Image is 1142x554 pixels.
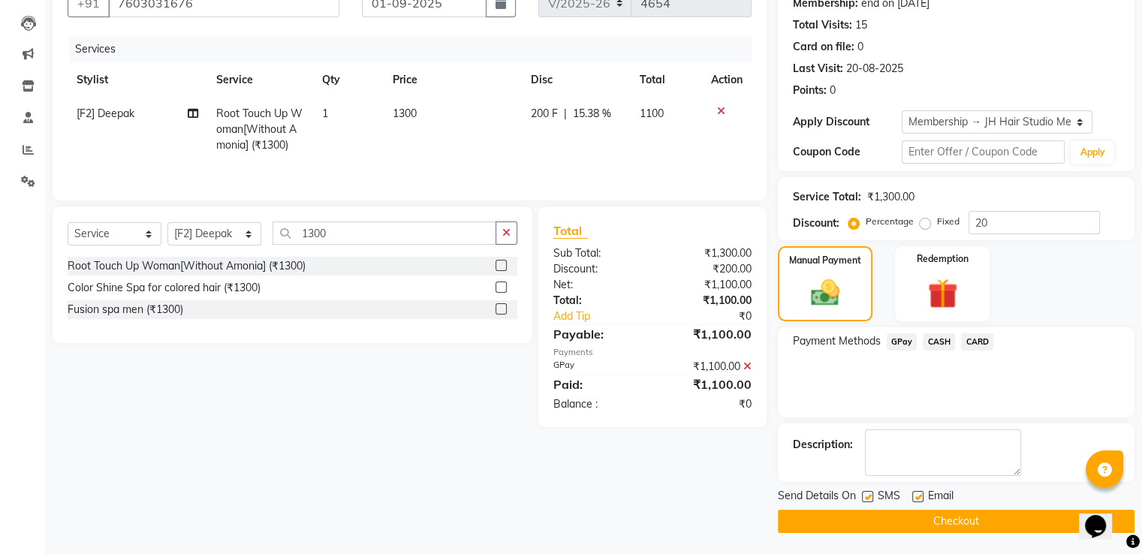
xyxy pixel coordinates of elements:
[793,39,854,55] div: Card on file:
[793,144,902,160] div: Coupon Code
[652,359,763,375] div: ₹1,100.00
[553,223,588,239] span: Total
[670,309,762,324] div: ₹0
[902,140,1065,164] input: Enter Offer / Coupon Code
[793,61,843,77] div: Last Visit:
[702,63,752,97] th: Action
[573,106,611,122] span: 15.38 %
[923,333,955,351] span: CASH
[542,325,652,343] div: Payable:
[918,275,967,312] img: _gift.svg
[542,261,652,277] div: Discount:
[542,375,652,393] div: Paid:
[961,333,993,351] span: CARD
[273,221,496,245] input: Search or Scan
[793,17,852,33] div: Total Visits:
[846,61,903,77] div: 20-08-2025
[69,35,763,63] div: Services
[830,83,836,98] div: 0
[313,63,384,97] th: Qty
[778,488,856,507] span: Send Details On
[639,107,663,120] span: 1100
[928,488,954,507] span: Email
[542,293,652,309] div: Total:
[793,437,853,453] div: Description:
[393,107,417,120] span: 1300
[531,106,558,122] span: 200 F
[866,215,914,228] label: Percentage
[652,325,763,343] div: ₹1,100.00
[542,309,670,324] a: Add Tip
[542,396,652,412] div: Balance :
[867,189,915,205] div: ₹1,300.00
[68,63,207,97] th: Stylist
[322,107,328,120] span: 1
[878,488,900,507] span: SMS
[793,215,839,231] div: Discount:
[207,63,313,97] th: Service
[542,245,652,261] div: Sub Total:
[652,375,763,393] div: ₹1,100.00
[793,189,861,205] div: Service Total:
[652,277,763,293] div: ₹1,100.00
[793,114,902,130] div: Apply Discount
[887,333,918,351] span: GPay
[1071,141,1113,164] button: Apply
[793,83,827,98] div: Points:
[522,63,631,97] th: Disc
[553,346,752,359] div: Payments
[68,302,183,318] div: Fusion spa men (₹1300)
[652,261,763,277] div: ₹200.00
[630,63,701,97] th: Total
[855,17,867,33] div: 15
[857,39,863,55] div: 0
[564,106,567,122] span: |
[652,245,763,261] div: ₹1,300.00
[542,359,652,375] div: GPay
[77,107,134,120] span: [F2] Deepak
[789,254,861,267] label: Manual Payment
[68,258,306,274] div: Root Touch Up Woman[Without Amonia] (₹1300)
[652,396,763,412] div: ₹0
[542,277,652,293] div: Net:
[68,280,261,296] div: Color Shine Spa for colored hair (₹1300)
[778,510,1134,533] button: Checkout
[802,276,848,309] img: _cash.svg
[1079,494,1127,539] iframe: chat widget
[216,107,303,152] span: Root Touch Up Woman[Without Amonia] (₹1300)
[384,63,522,97] th: Price
[652,293,763,309] div: ₹1,100.00
[917,252,969,266] label: Redemption
[937,215,960,228] label: Fixed
[793,333,881,349] span: Payment Methods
